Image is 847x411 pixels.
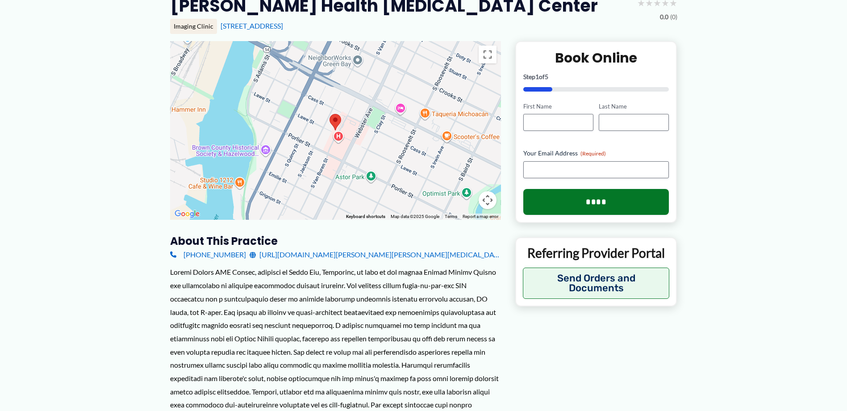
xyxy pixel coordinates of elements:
[170,234,501,248] h3: About this practice
[523,49,669,67] h2: Book Online
[523,149,669,158] label: Your Email Address
[172,208,202,220] a: Open this area in Google Maps (opens a new window)
[660,11,668,23] span: 0.0
[463,214,498,219] a: Report a map error
[599,102,669,111] label: Last Name
[479,191,497,209] button: Map camera controls
[391,214,439,219] span: Map data ©2025 Google
[545,73,548,80] span: 5
[170,248,246,261] a: [PHONE_NUMBER]
[346,214,385,220] button: Keyboard shortcuts
[580,150,606,157] span: (Required)
[523,245,670,261] p: Referring Provider Portal
[250,248,501,261] a: [URL][DOMAIN_NAME][PERSON_NAME][PERSON_NAME][MEDICAL_DATA]
[221,21,283,30] a: [STREET_ADDRESS]
[172,208,202,220] img: Google
[445,214,457,219] a: Terms (opens in new tab)
[479,46,497,63] button: Toggle fullscreen view
[535,73,539,80] span: 1
[523,74,669,80] p: Step of
[670,11,677,23] span: (0)
[523,102,593,111] label: First Name
[170,19,217,34] div: Imaging Clinic
[523,268,670,299] button: Send Orders and Documents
